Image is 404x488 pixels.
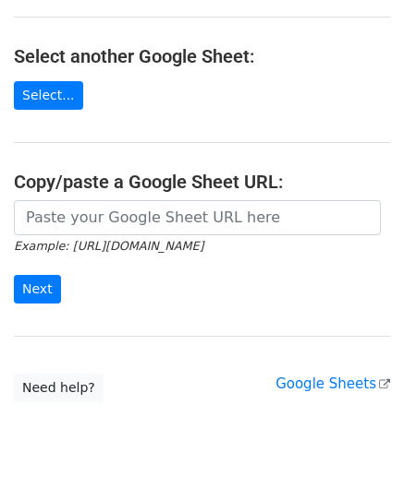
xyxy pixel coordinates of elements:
[14,81,83,110] a: Select...
[275,375,390,392] a: Google Sheets
[14,171,390,193] h4: Copy/paste a Google Sheet URL:
[14,239,203,253] small: Example: [URL][DOMAIN_NAME]
[14,374,104,402] a: Need help?
[14,275,61,304] input: Next
[312,399,404,488] iframe: Chat Widget
[14,45,390,67] h4: Select another Google Sheet:
[14,200,381,235] input: Paste your Google Sheet URL here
